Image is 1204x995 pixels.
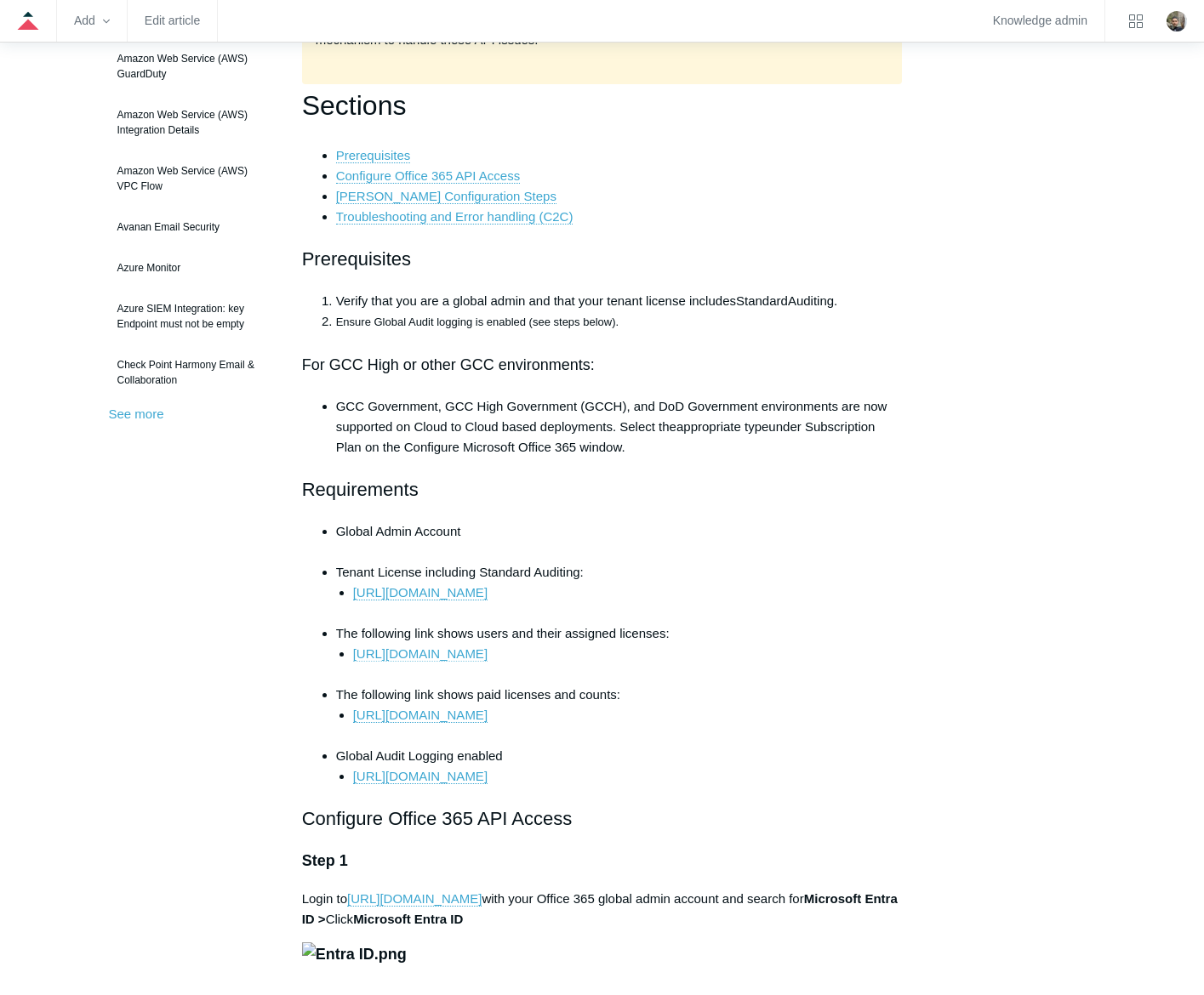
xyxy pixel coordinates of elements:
[336,399,887,434] span: GCC Government, GCC High Government (GCCH), and DoD Government environments are now supported on ...
[145,16,200,26] a: Edit article
[834,293,837,308] span: .
[336,293,736,308] span: Verify that you are a global admin and that your tenant license includes
[302,244,903,274] h2: Prerequisites
[74,16,110,26] zd-hc-trigger: Add
[109,155,277,202] a: Amazon Web Service (AWS) VPC Flow
[302,942,407,967] img: Entra ID.png
[336,521,903,562] li: Global Admin Account
[336,148,411,163] a: Prerequisites
[302,475,903,504] h2: Requirements
[302,84,903,128] h1: Sections
[1167,11,1187,31] zd-hc-trigger: Click your profile icon to open the profile menu
[336,685,903,746] li: The following link shows paid licenses and counts:
[353,912,463,926] strong: Microsoft Entra ID
[676,419,768,434] span: appropriate type
[336,419,876,454] span: under Subscription Plan on the Configure Microsoft Office 365 window.
[1167,11,1187,31] img: user avatar
[336,562,903,623] li: Tenant License including Standard Auditing:
[336,316,619,328] span: Ensure Global Audit logging is enabled (see steps below).
[302,849,903,873] h3: Step 1
[788,293,834,308] span: Auditing
[336,623,903,685] li: The following link shows users and their assigned licenses:
[336,746,903,787] li: Global Audit Logging enabled
[336,168,521,184] a: Configure Office 365 API Access
[993,16,1087,26] a: Knowledge admin
[109,349,277,396] a: Check Point Harmony Email & Collaboration
[353,646,488,662] a: [URL][DOMAIN_NAME]
[302,889,903,930] p: Login to with your Office 365 global admin account and search for Click
[353,769,488,784] a: [URL][DOMAIN_NAME]
[302,356,595,373] span: For GCC High or other GCC environments:
[109,252,277,284] a: Azure Monitor
[336,209,573,225] a: Troubleshooting and Error handling (C2C)
[347,891,482,907] a: [URL][DOMAIN_NAME]
[109,407,164,421] a: See more
[109,99,277,146] a: Amazon Web Service (AWS) Integration Details
[109,293,277,340] a: Azure SIEM Integration: key Endpoint must not be empty
[109,43,277,90] a: Amazon Web Service (AWS) GuardDuty
[336,189,556,204] a: [PERSON_NAME] Configuration Steps
[302,804,903,833] h2: Configure Office 365 API Access
[736,293,788,308] span: Standard
[302,891,898,926] strong: Microsoft Entra ID >
[353,585,488,600] a: [URL][DOMAIN_NAME]
[353,708,488,723] a: [URL][DOMAIN_NAME]
[109,211,277,243] a: Avanan Email Security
